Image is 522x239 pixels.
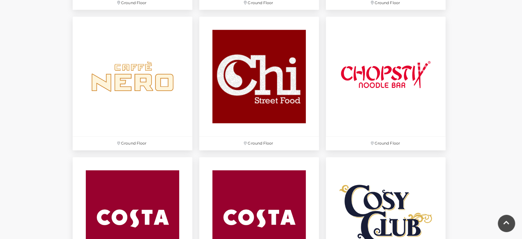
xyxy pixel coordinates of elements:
p: Ground Floor [326,137,446,150]
a: Chi at Festival Place, Basingstoke Ground Floor [196,13,322,154]
a: Ground Floor [322,13,449,154]
img: Chi at Festival Place, Basingstoke [199,17,319,136]
p: Ground Floor [199,137,319,150]
a: Ground Floor [69,13,196,154]
p: Ground Floor [73,137,192,150]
